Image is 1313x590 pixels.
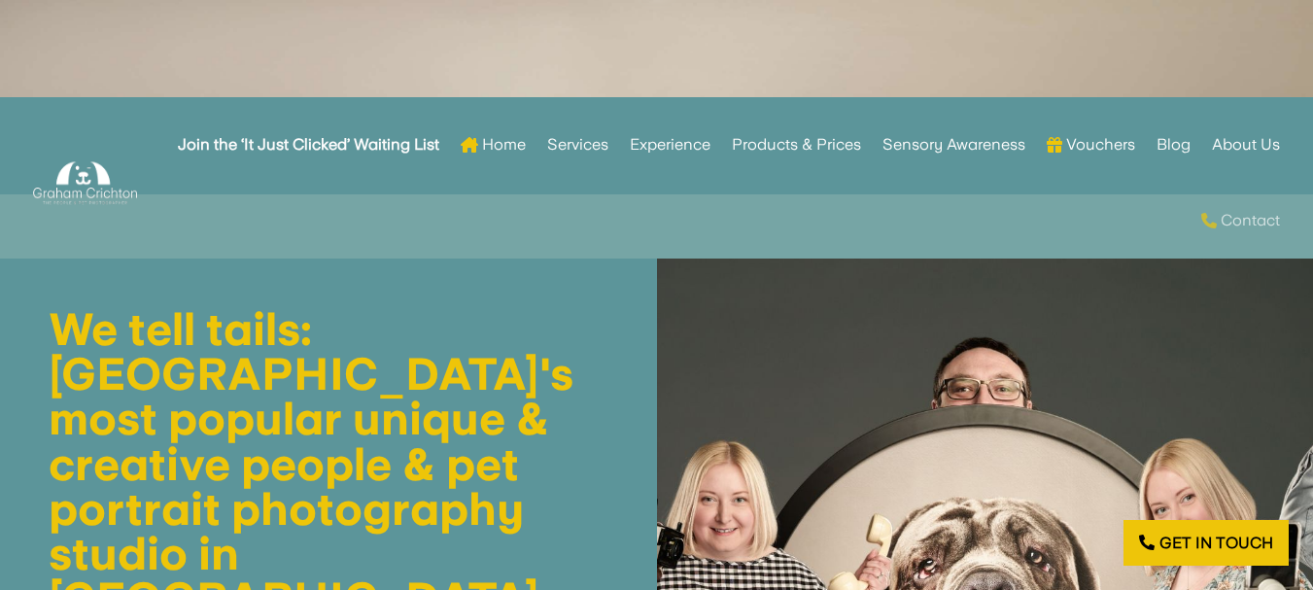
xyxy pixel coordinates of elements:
[732,107,861,183] a: Products & Prices
[461,107,526,183] a: Home
[1047,107,1135,183] a: Vouchers
[547,107,608,183] a: Services
[1123,520,1289,566] a: Get in touch
[178,107,439,183] a: Join the ‘It Just Clicked’ Waiting List
[1157,107,1191,183] a: Blog
[178,138,439,152] strong: Join the ‘It Just Clicked’ Waiting List
[630,107,710,183] a: Experience
[882,107,1025,183] a: Sensory Awareness
[1201,183,1280,259] a: Contact
[33,156,137,210] img: Graham Crichton Photography Logo - Graham Crichton - Belfast Family & Pet Photography Studio
[1212,107,1280,183] a: About Us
